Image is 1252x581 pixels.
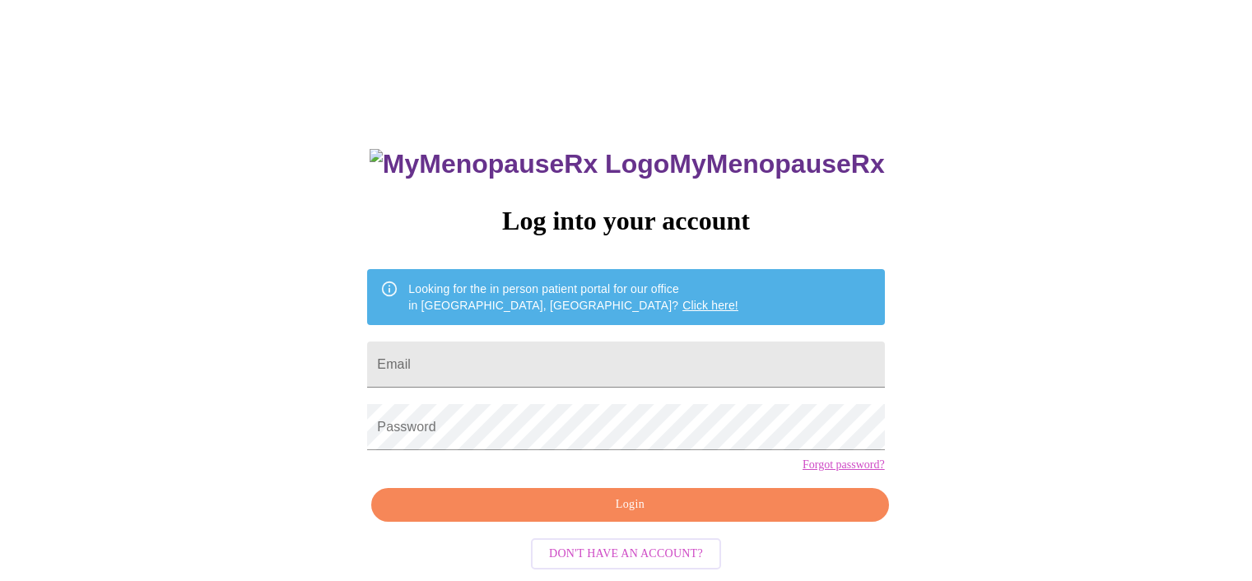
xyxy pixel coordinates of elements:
h3: Log into your account [367,206,884,236]
a: Don't have an account? [527,546,725,560]
span: Login [390,495,869,515]
h3: MyMenopauseRx [370,149,885,179]
button: Login [371,488,888,522]
a: Click here! [682,299,738,312]
a: Forgot password? [803,458,885,472]
span: Don't have an account? [549,544,703,565]
img: MyMenopauseRx Logo [370,149,669,179]
div: Looking for the in person patient portal for our office in [GEOGRAPHIC_DATA], [GEOGRAPHIC_DATA]? [408,274,738,320]
button: Don't have an account? [531,538,721,570]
